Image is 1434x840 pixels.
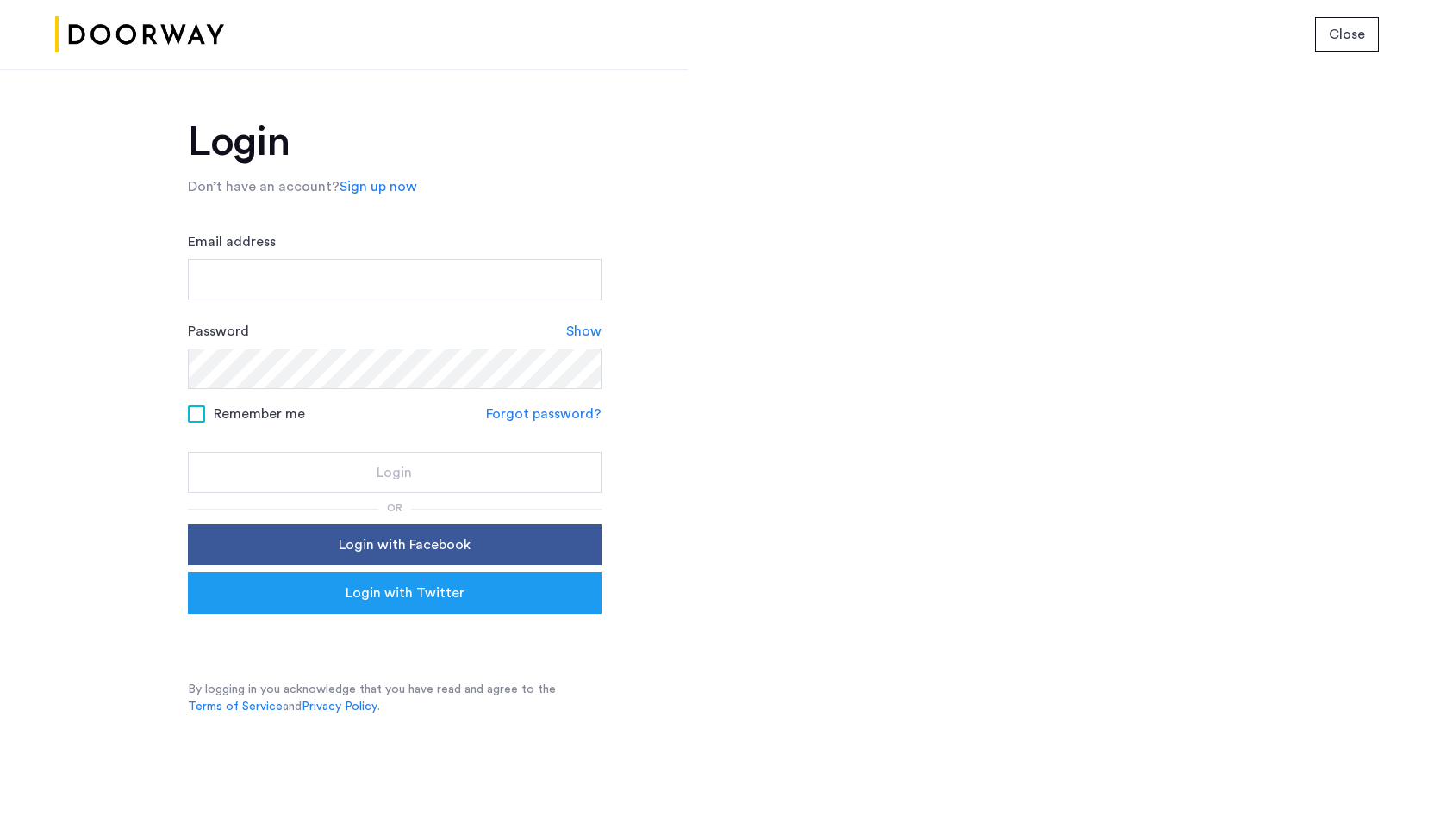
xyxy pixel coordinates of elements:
[214,404,305,424] span: Remember me
[339,534,471,555] span: Login with Facebook
[188,121,602,163] h1: Login
[377,462,412,483] span: Login
[340,176,417,197] a: Sign up now
[387,503,402,513] span: or
[188,232,276,252] label: Email address
[188,321,249,342] label: Password
[1329,24,1365,45] span: Close
[188,572,602,614] button: button
[188,524,602,565] button: button
[1315,17,1379,52] button: button
[302,698,377,715] a: Privacy Policy
[55,3,224,67] img: logo
[188,452,602,493] button: button
[566,321,602,342] span: Show
[188,681,602,715] p: By logging in you acknowledge that you have read and agree to the and .
[486,404,602,424] a: Forgot password?
[188,180,340,194] span: Don’t have an account?
[346,583,464,603] span: Login with Twitter
[188,698,283,715] a: Terms of Service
